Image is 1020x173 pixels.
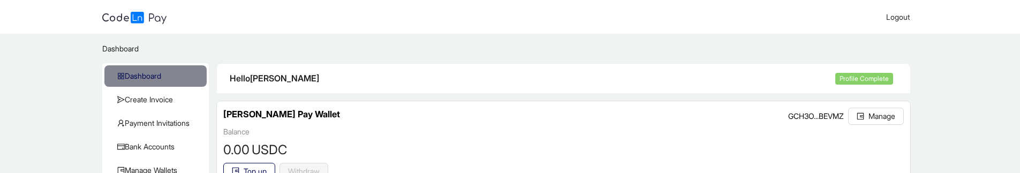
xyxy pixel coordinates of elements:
[848,108,904,125] button: walletManage
[117,89,198,110] span: Create Invoice
[223,108,340,122] h3: [PERSON_NAME] Pay Wallet
[223,126,287,138] div: Balance
[886,12,910,21] span: Logout
[857,112,864,120] span: wallet
[788,111,844,121] span: GCH3O...BEVMZ
[835,73,893,85] span: Profile Complete
[117,143,125,151] span: credit-card
[868,110,895,122] span: Manage
[117,65,198,87] span: Dashboard
[231,142,250,157] span: .00
[102,12,167,24] img: logo
[848,111,904,121] a: walletManage
[835,72,897,85] a: Profile Complete
[102,44,139,53] span: Dashboard
[117,72,125,80] span: appstore
[117,96,125,103] span: send
[252,140,287,160] span: USDC
[117,136,198,157] span: Bank Accounts
[250,73,319,84] span: [PERSON_NAME]
[230,72,836,85] div: Hello
[223,142,231,157] span: 0
[117,112,198,134] span: Payment Invitations
[117,119,125,127] span: user-add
